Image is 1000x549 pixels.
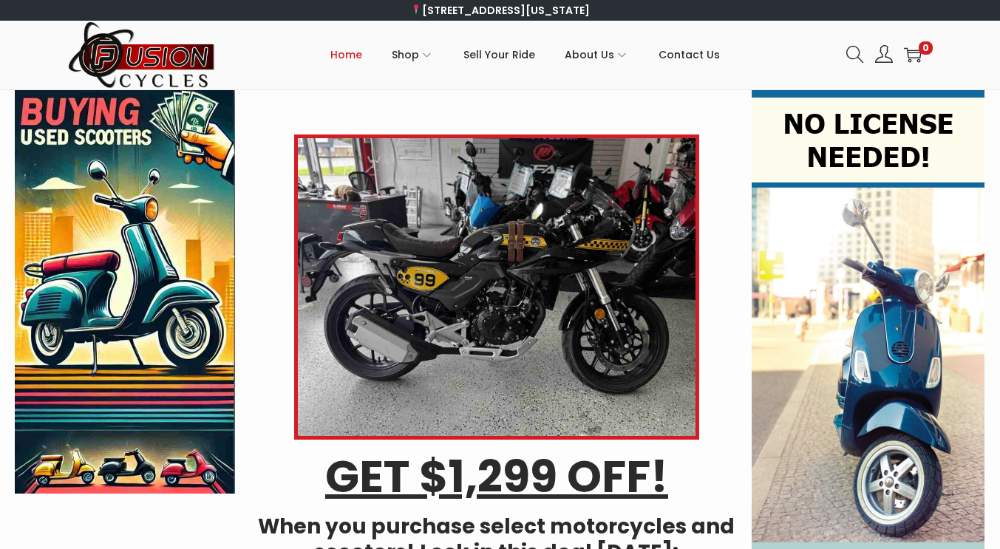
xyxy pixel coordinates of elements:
span: Home [330,36,362,73]
a: 0 [904,46,922,64]
u: GET $1,299 OFF! [325,446,668,508]
span: Shop [392,36,419,73]
a: [STREET_ADDRESS][US_STATE] [410,3,590,18]
span: About Us [565,36,614,73]
a: About Us [565,21,629,88]
img: Woostify retina logo [68,21,216,89]
a: Contact Us [659,21,720,88]
img: 📍 [411,4,421,15]
span: Sell Your Ride [463,36,535,73]
a: Shop [392,21,434,88]
a: Sell Your Ride [463,21,535,88]
nav: Primary navigation [216,21,835,88]
a: Home [330,21,362,88]
span: Contact Us [659,36,720,73]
